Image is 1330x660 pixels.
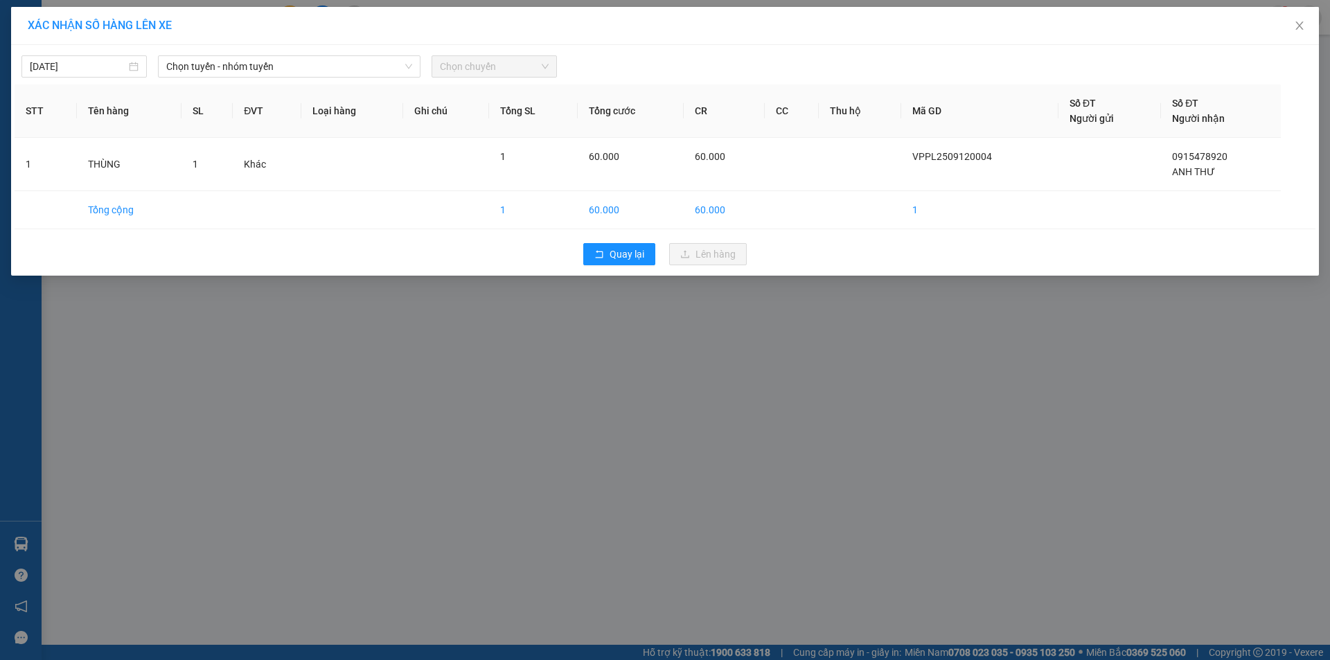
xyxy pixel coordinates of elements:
th: Ghi chú [403,84,489,138]
td: 60.000 [578,191,684,229]
span: down [405,62,413,71]
b: GỬI : VP Phước Long [17,100,199,123]
button: rollbackQuay lại [583,243,655,265]
li: Hotline: 02839552959 [130,51,579,69]
td: 1 [15,138,77,191]
td: THÙNG [77,138,181,191]
th: Loại hàng [301,84,403,138]
td: Tổng cộng [77,191,181,229]
th: ĐVT [233,84,301,138]
td: 1 [489,191,578,229]
button: Close [1280,7,1319,46]
span: close [1294,20,1305,31]
span: ANH THƯ [1172,166,1215,177]
span: 1 [193,159,198,170]
td: Khác [233,138,301,191]
span: 0915478920 [1172,151,1227,162]
th: Tổng SL [489,84,578,138]
th: STT [15,84,77,138]
span: Chọn chuyến [440,56,549,77]
th: SL [181,84,233,138]
input: 12/09/2025 [30,59,126,74]
span: Người nhận [1172,113,1225,124]
span: rollback [594,249,604,260]
span: 60.000 [589,151,619,162]
span: Quay lại [610,247,644,262]
th: Thu hộ [819,84,901,138]
span: Chọn tuyến - nhóm tuyến [166,56,412,77]
span: Số ĐT [1070,98,1096,109]
th: CC [765,84,818,138]
td: 1 [901,191,1058,229]
img: logo.jpg [17,17,87,87]
li: 26 Phó Cơ Điều, Phường 12 [130,34,579,51]
span: 60.000 [695,151,725,162]
th: Tên hàng [77,84,181,138]
span: XÁC NHẬN SỐ HÀNG LÊN XE [28,19,172,32]
span: Số ĐT [1172,98,1198,109]
span: Người gửi [1070,113,1114,124]
span: VPPL2509120004 [912,151,992,162]
span: 1 [500,151,506,162]
th: Mã GD [901,84,1058,138]
td: 60.000 [684,191,765,229]
button: uploadLên hàng [669,243,747,265]
th: CR [684,84,765,138]
th: Tổng cước [578,84,684,138]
